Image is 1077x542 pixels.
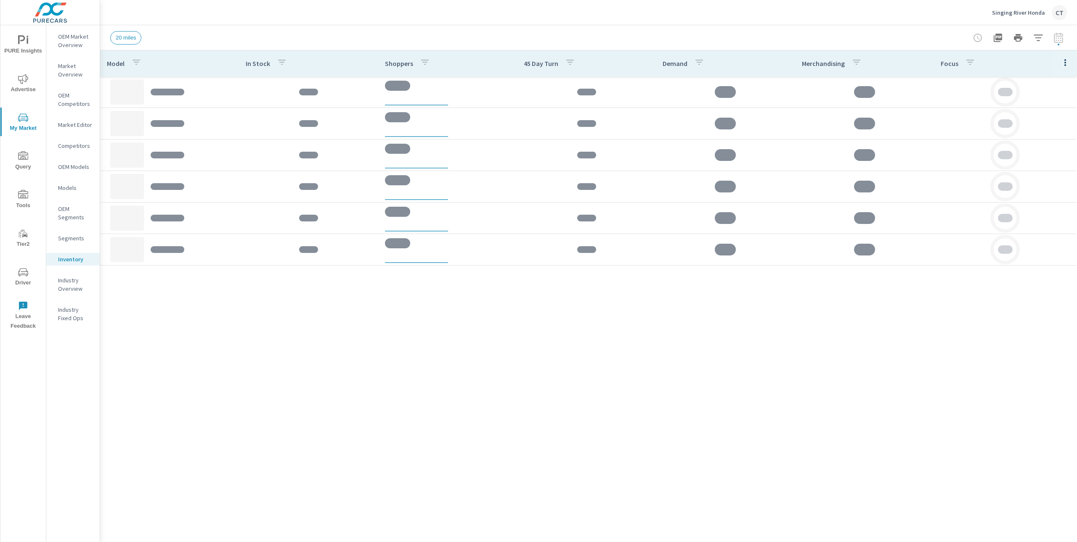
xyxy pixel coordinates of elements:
[3,151,43,172] span: Query
[111,34,141,41] span: 20 miles
[3,267,43,288] span: Driver
[58,276,93,293] p: Industry Overview
[3,190,43,210] span: Tools
[58,62,93,79] p: Market Overview
[1030,29,1047,46] button: Apply Filters
[46,160,100,173] div: OEM Models
[385,59,413,68] p: Shoppers
[3,229,43,249] span: Tier2
[58,205,93,221] p: OEM Segments
[1010,29,1027,46] button: Print Report
[46,30,100,51] div: OEM Market Overview
[989,29,1006,46] button: "Export Report to PDF"
[0,25,46,334] div: nav menu
[663,59,687,68] p: Demand
[46,89,100,110] div: OEM Competitors
[58,142,93,150] p: Competitors
[46,274,100,295] div: Industry Overview
[58,91,93,108] p: OEM Competitors
[3,113,43,133] span: My Market
[107,59,125,68] p: Model
[46,60,100,81] div: Market Overview
[46,118,100,131] div: Market Editor
[3,74,43,95] span: Advertise
[46,139,100,152] div: Competitors
[58,163,93,171] p: OEM Models
[802,59,845,68] p: Merchandising
[58,184,93,192] p: Models
[46,232,100,245] div: Segments
[1052,5,1067,20] div: CT
[524,59,558,68] p: 45 Day Turn
[246,59,270,68] p: In Stock
[58,255,93,263] p: Inventory
[58,234,93,242] p: Segments
[58,305,93,322] p: Industry Fixed Ops
[46,203,100,224] div: OEM Segments
[992,9,1045,16] p: Singing River Honda
[58,121,93,129] p: Market Editor
[46,303,100,324] div: Industry Fixed Ops
[3,35,43,56] span: PURE Insights
[46,253,100,266] div: Inventory
[3,301,43,331] span: Leave Feedback
[46,182,100,194] div: Models
[58,32,93,49] p: OEM Market Overview
[941,59,958,68] p: Focus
